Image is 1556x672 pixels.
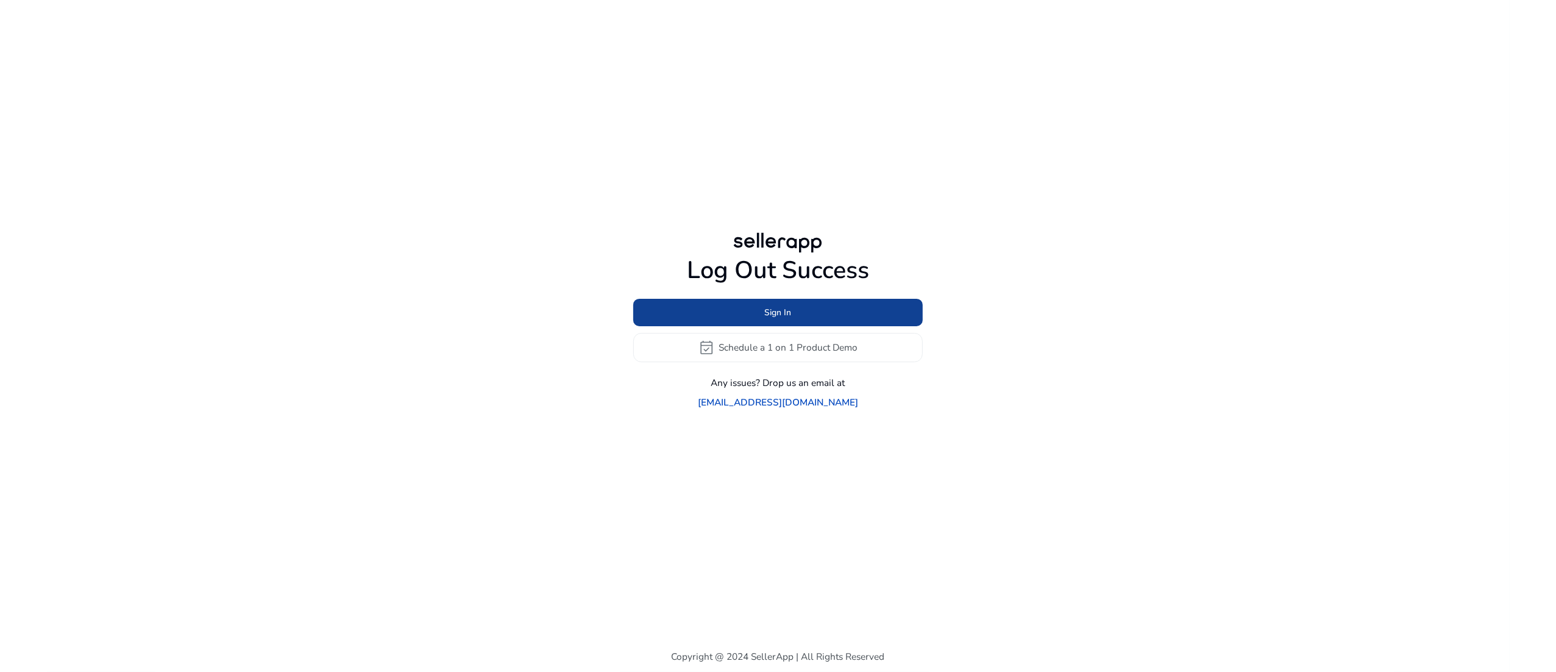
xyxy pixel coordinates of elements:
[633,333,923,362] button: event_availableSchedule a 1 on 1 Product Demo
[633,299,923,326] button: Sign In
[633,256,923,285] h1: Log Out Success
[698,340,714,356] span: event_available
[765,306,792,319] span: Sign In
[698,395,858,409] a: [EMAIL_ADDRESS][DOMAIN_NAME]
[711,376,845,390] p: Any issues? Drop us an email at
